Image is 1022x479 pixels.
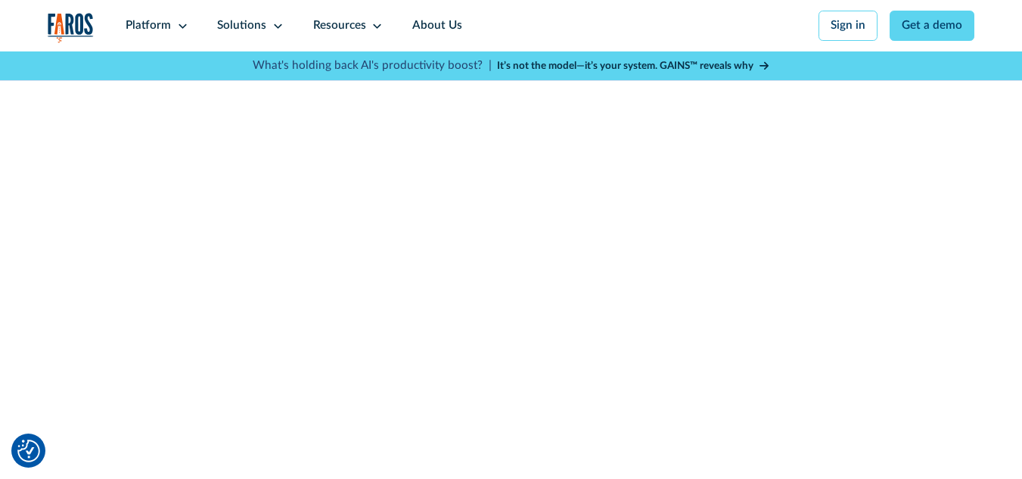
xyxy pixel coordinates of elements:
p: What's holding back AI's productivity boost? | [253,58,492,75]
button: Cookie Settings [17,440,40,462]
a: home [48,13,94,43]
img: Logo of the analytics and reporting company Faros. [48,13,94,43]
div: Platform [126,17,171,35]
img: Revisit consent button [17,440,40,462]
div: Resources [313,17,366,35]
a: Sign in [819,11,878,41]
div: Solutions [217,17,266,35]
a: It’s not the model—it’s your system. GAINS™ reveals why [497,58,769,73]
a: Get a demo [890,11,975,41]
strong: It’s not the model—it’s your system. GAINS™ reveals why [497,61,753,71]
